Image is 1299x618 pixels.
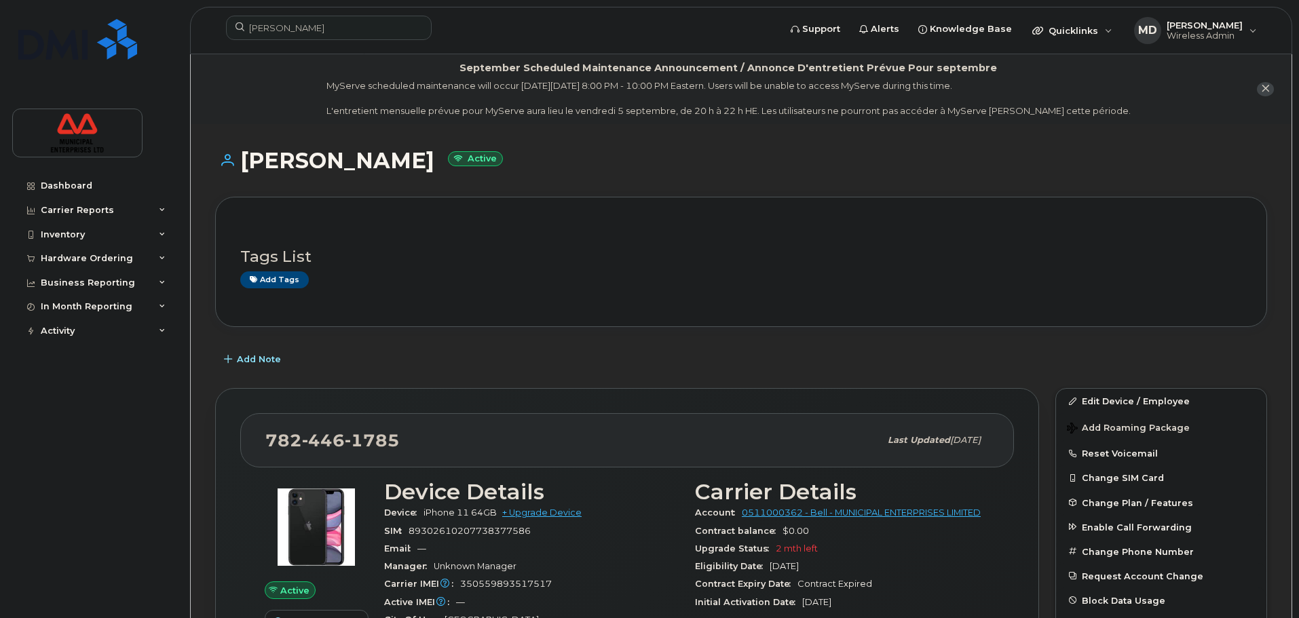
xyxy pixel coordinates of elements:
[384,480,679,504] h3: Device Details
[417,543,426,554] span: —
[460,579,552,589] span: 350559893517517
[384,507,423,518] span: Device
[770,561,799,571] span: [DATE]
[265,430,400,450] span: 782
[1067,423,1190,436] span: Add Roaming Package
[240,271,309,288] a: Add tags
[423,507,497,518] span: iPhone 11 64GB
[695,526,783,536] span: Contract balance
[797,579,872,589] span: Contract Expired
[1056,515,1266,539] button: Enable Call Forwarding
[1082,497,1193,507] span: Change Plan / Features
[1056,564,1266,588] button: Request Account Change
[280,584,309,597] span: Active
[326,79,1131,117] div: MyServe scheduled maintenance will occur [DATE][DATE] 8:00 PM - 10:00 PM Eastern. Users will be u...
[695,597,802,607] span: Initial Activation Date
[448,151,503,167] small: Active
[215,149,1267,172] h1: [PERSON_NAME]
[384,526,409,536] span: SIM
[1082,522,1192,532] span: Enable Call Forwarding
[276,486,357,568] img: iPhone_11.jpg
[695,579,797,589] span: Contract Expiry Date
[215,347,293,372] button: Add Note
[1056,588,1266,613] button: Block Data Usage
[1056,465,1266,490] button: Change SIM Card
[384,597,456,607] span: Active IMEI
[409,526,531,536] span: 89302610207738377586
[384,543,417,554] span: Email
[240,248,1242,265] h3: Tags List
[456,597,465,607] span: —
[1056,413,1266,441] button: Add Roaming Package
[695,507,742,518] span: Account
[695,543,776,554] span: Upgrade Status
[1056,389,1266,413] a: Edit Device / Employee
[302,430,345,450] span: 446
[345,430,400,450] span: 1785
[384,561,434,571] span: Manager
[802,597,831,607] span: [DATE]
[434,561,516,571] span: Unknown Manager
[502,507,582,518] a: + Upgrade Device
[1257,82,1274,96] button: close notification
[1056,490,1266,515] button: Change Plan / Features
[776,543,818,554] span: 2 mth left
[695,480,990,504] h3: Carrier Details
[1056,441,1266,465] button: Reset Voicemail
[695,561,770,571] span: Eligibility Date
[950,435,981,445] span: [DATE]
[783,526,809,536] span: $0.00
[459,61,997,75] div: September Scheduled Maintenance Announcement / Annonce D'entretient Prévue Pour septembre
[1056,539,1266,564] button: Change Phone Number
[742,507,981,518] a: 0511000362 - Bell - MUNICIPAL ENTERPRISES LIMITED
[384,579,460,589] span: Carrier IMEI
[237,353,281,366] span: Add Note
[888,435,950,445] span: Last updated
